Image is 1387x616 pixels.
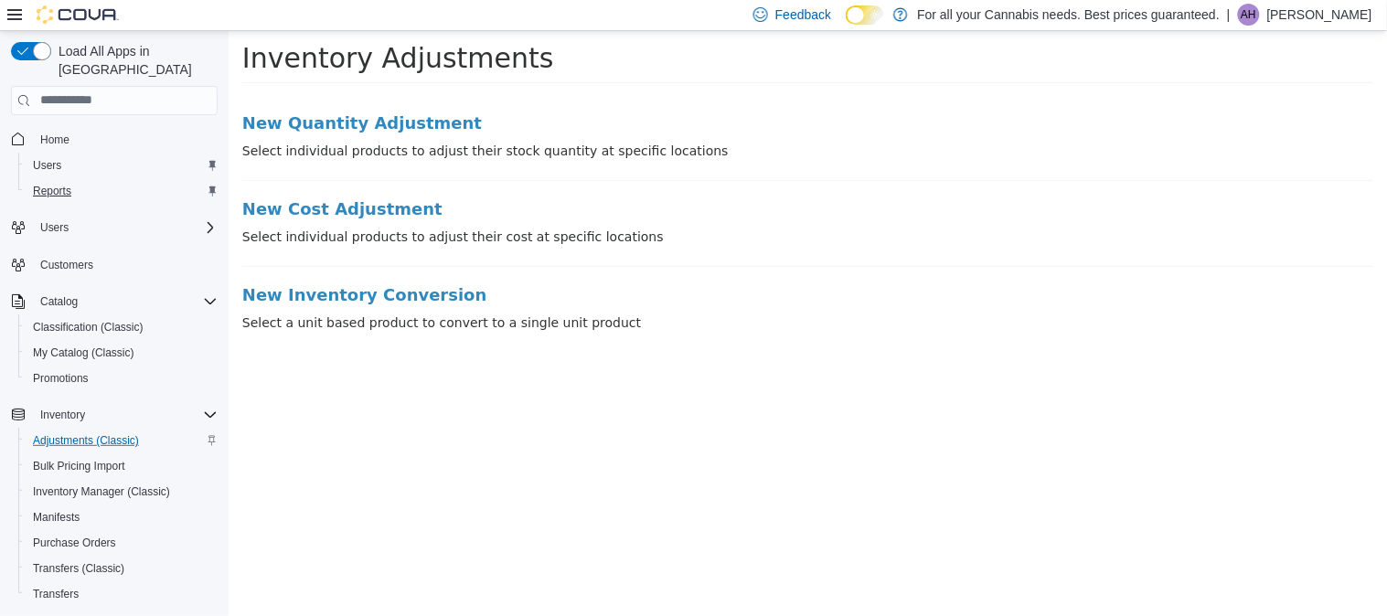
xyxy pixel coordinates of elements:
a: Purchase Orders [26,532,123,554]
span: Reports [26,180,218,202]
span: Inventory [33,404,218,426]
button: Users [33,217,76,239]
span: My Catalog (Classic) [26,342,218,364]
span: Catalog [40,294,78,309]
a: Promotions [26,367,96,389]
span: Inventory Manager (Classic) [26,481,218,503]
p: [PERSON_NAME] [1267,4,1372,26]
a: New Quantity Adjustment [14,83,1145,101]
span: Bulk Pricing Import [26,455,218,477]
a: Bulk Pricing Import [26,455,133,477]
p: | [1227,4,1231,26]
a: My Catalog (Classic) [26,342,142,364]
a: Manifests [26,506,87,528]
span: Purchase Orders [33,536,116,550]
button: Bulk Pricing Import [18,453,225,479]
span: Catalog [33,291,218,313]
p: Select individual products to adjust their cost at specific locations [14,196,1145,216]
span: Transfers (Classic) [33,561,124,576]
a: Inventory Manager (Classic) [26,481,177,503]
span: Users [26,154,218,176]
span: Transfers [26,583,218,605]
a: New Inventory Conversion [14,255,1145,273]
button: Reports [18,178,225,204]
button: Inventory Manager (Classic) [18,479,225,504]
span: Adjustments (Classic) [33,433,139,448]
a: New Cost Adjustment [14,169,1145,187]
a: Reports [26,180,79,202]
a: Classification (Classic) [26,316,151,338]
span: Customers [33,253,218,276]
button: Users [4,215,225,240]
a: Transfers (Classic) [26,558,132,579]
button: Customers [4,251,225,278]
span: Bulk Pricing Import [33,459,125,473]
button: Catalog [4,289,225,314]
button: Adjustments (Classic) [18,428,225,453]
span: Users [40,220,69,235]
button: Purchase Orders [18,530,225,556]
span: Manifests [26,506,218,528]
span: Inventory Adjustments [14,11,325,43]
button: My Catalog (Classic) [18,340,225,366]
button: Classification (Classic) [18,314,225,340]
button: Transfers [18,581,225,607]
input: Dark Mode [846,5,884,25]
button: Transfers (Classic) [18,556,225,581]
button: Catalog [33,291,85,313]
span: Promotions [33,371,89,386]
p: Select individual products to adjust their stock quantity at specific locations [14,111,1145,130]
span: My Catalog (Classic) [33,345,134,360]
a: Users [26,154,69,176]
span: Home [40,133,69,147]
span: Reports [33,184,71,198]
img: Cova [37,5,119,24]
span: Inventory Manager (Classic) [33,484,170,499]
button: Manifests [18,504,225,530]
span: Transfers [33,587,79,601]
span: Customers [40,258,93,272]
span: Load All Apps in [GEOGRAPHIC_DATA] [51,42,218,79]
span: Users [33,158,61,173]
a: Adjustments (Classic) [26,430,146,451]
span: Transfers (Classic) [26,558,218,579]
span: Classification (Classic) [33,320,144,335]
span: Home [33,128,218,151]
button: Inventory [33,404,92,426]
span: Adjustments (Classic) [26,430,218,451]
button: Home [4,126,225,153]
a: Customers [33,254,101,276]
span: Users [33,217,218,239]
span: Dark Mode [846,25,847,26]
span: Purchase Orders [26,532,218,554]
span: Feedback [775,5,831,24]
span: Promotions [26,367,218,389]
span: Classification (Classic) [26,316,218,338]
p: Select a unit based product to convert to a single unit product [14,282,1145,302]
span: AH [1242,4,1257,26]
button: Users [18,153,225,178]
span: Inventory [40,408,85,422]
a: Home [33,129,77,151]
button: Promotions [18,366,225,391]
button: Inventory [4,402,225,428]
p: For all your Cannabis needs. Best prices guaranteed. [917,4,1220,26]
span: Manifests [33,510,80,525]
div: Ashton Hanlon [1238,4,1260,26]
a: Transfers [26,583,86,605]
